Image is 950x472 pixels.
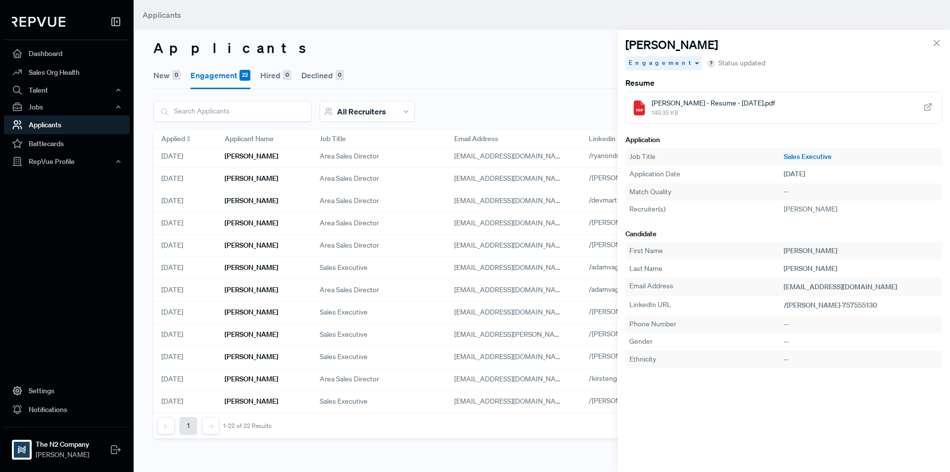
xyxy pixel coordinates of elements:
[454,330,621,339] span: [EMAIL_ADDRESS][PERSON_NAME][DOMAIN_NAME]
[784,301,877,310] span: /[PERSON_NAME]-757555130
[157,417,272,434] nav: pagination
[454,397,568,406] span: [EMAIL_ADDRESS][DOMAIN_NAME]
[784,246,938,256] div: [PERSON_NAME]
[784,152,938,162] a: Sales Executive
[320,285,379,295] span: Area Sales Director
[454,374,568,383] span: [EMAIL_ADDRESS][DOMAIN_NAME]
[153,257,217,279] div: [DATE]
[260,61,291,89] button: Hired0
[153,61,181,89] button: New0
[320,262,368,273] span: Sales Executive
[161,134,185,144] span: Applied
[629,281,784,293] div: Email Address
[12,17,65,27] img: RepVue
[4,115,130,134] a: Applicants
[225,152,278,160] h6: [PERSON_NAME]
[320,134,346,144] span: Job Title
[629,204,784,214] div: Recruiter(s)
[652,108,775,117] span: 149.35 KB
[153,368,217,391] div: [DATE]
[589,352,680,361] span: /[PERSON_NAME]-a0521313a
[454,196,568,205] span: [EMAIL_ADDRESS][DOMAIN_NAME]
[784,263,938,274] div: [PERSON_NAME]
[718,58,765,68] span: Status updated
[225,286,278,294] h6: [PERSON_NAME]
[225,197,278,205] h6: [PERSON_NAME]
[589,285,636,294] a: /adamvagle
[652,98,775,108] span: [PERSON_NAME] - Resume - [DATE].pdf
[172,70,181,81] div: 0
[225,308,278,316] h6: [PERSON_NAME]
[629,354,784,365] div: Ethnicity
[4,99,130,115] div: Jobs
[153,346,217,368] div: [DATE]
[4,82,130,99] div: Talent
[589,196,647,205] a: /devmartinmba
[589,218,665,227] span: /[PERSON_NAME]-judge
[784,169,938,179] div: [DATE]
[589,329,690,338] a: /[PERSON_NAME]-9933724b
[142,10,181,20] span: Applicants
[153,324,217,346] div: [DATE]
[625,38,718,52] h4: [PERSON_NAME]
[629,263,784,274] div: Last Name
[589,240,678,249] span: /[PERSON_NAME]-9a28b7bb
[320,329,368,340] span: Sales Executive
[589,151,626,160] span: /ryanondras
[589,285,624,294] span: /adamvagle
[36,439,89,450] strong: The N2 Company
[589,329,679,338] span: /[PERSON_NAME]-9933724b
[225,375,278,383] h6: [PERSON_NAME]
[625,136,942,144] h6: Application
[153,302,217,324] div: [DATE]
[225,263,278,272] h6: [PERSON_NAME]
[629,187,784,197] div: Match Quality
[589,374,683,383] span: /kirstengrzybowski7850a9289
[625,92,942,124] a: [PERSON_NAME] - Resume - [DATE].pdf149.35 KB
[629,246,784,256] div: First Name
[589,307,657,316] a: /[PERSON_NAME]
[784,354,938,365] div: --
[320,240,379,251] span: Area Sales Director
[589,151,637,160] a: /ryanondras
[4,153,130,170] button: RepVue Profile
[225,397,278,406] h6: [PERSON_NAME]
[153,168,217,190] div: [DATE]
[589,396,681,405] span: /[PERSON_NAME]-757555130
[14,442,30,458] img: The N2 Company
[320,218,379,228] span: Area Sales Director
[225,134,274,144] span: Applicant Name
[239,70,250,81] div: 22
[223,422,272,429] div: 1-22 of 22 Results
[629,300,784,312] div: LinkedIn URL
[454,308,568,316] span: [EMAIL_ADDRESS][DOMAIN_NAME]
[153,235,217,257] div: [DATE]
[283,70,291,81] div: 0
[589,396,692,405] a: /[PERSON_NAME]-757555130
[320,151,379,161] span: Area Sales Director
[784,205,837,213] span: [PERSON_NAME]
[320,396,368,407] span: Sales Executive
[454,134,498,144] span: Email Address
[454,285,568,294] span: [EMAIL_ADDRESS][DOMAIN_NAME]
[320,352,368,362] span: Sales Executive
[202,417,219,434] button: Next
[589,374,694,383] a: /kirstengrzybowski7850a9289
[154,102,311,121] input: Search Applicants
[153,279,217,302] div: [DATE]
[589,196,636,205] span: /devmartinmba
[589,262,624,271] span: /adamvagle
[4,63,130,82] a: Sales Org Health
[589,240,690,249] a: /[PERSON_NAME]-9a28b7bb
[36,450,89,460] span: [PERSON_NAME]
[454,174,568,183] span: [EMAIL_ADDRESS][DOMAIN_NAME]
[225,330,278,339] h6: [PERSON_NAME]
[225,241,278,250] h6: [PERSON_NAME]
[784,301,889,310] a: /[PERSON_NAME]-757555130
[454,218,568,227] span: [EMAIL_ADDRESS][DOMAIN_NAME]
[153,40,930,56] h3: Applicants
[320,196,379,206] span: Area Sales Director
[454,152,568,160] span: [EMAIL_ADDRESS][DOMAIN_NAME]
[4,400,130,419] a: Notifications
